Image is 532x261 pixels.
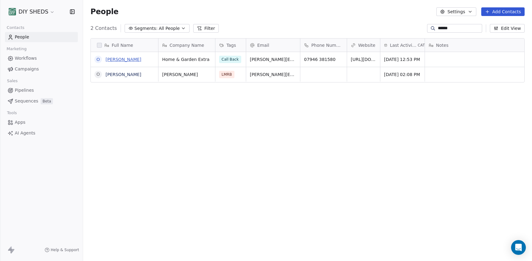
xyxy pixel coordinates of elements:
[18,8,48,16] span: DIY SHEDS
[5,128,78,138] a: AI Agents
[15,130,35,136] span: AI Agents
[15,66,39,72] span: Campaigns
[91,52,158,253] div: grid
[246,38,300,52] div: Email
[158,38,215,52] div: Company Name
[351,57,399,62] a: [URL][DOMAIN_NAME]
[7,6,56,17] button: DIY SHEDS
[90,7,118,16] span: People
[347,38,380,52] div: Website
[250,71,296,78] span: [PERSON_NAME][EMAIL_ADDRESS][PERSON_NAME][DOMAIN_NAME]
[418,43,425,48] span: CAT
[96,56,100,63] div: O
[134,25,158,32] span: Segments:
[311,42,343,48] span: Phone Number
[5,32,78,42] a: People
[511,240,526,255] div: Open Intercom Messenger
[41,98,53,104] span: Beta
[481,7,525,16] button: Add Contacts
[304,56,343,62] span: 07946 381580
[15,87,34,94] span: Pipelines
[4,76,20,86] span: Sales
[106,72,141,77] a: [PERSON_NAME]
[300,38,347,52] div: Phone Number
[490,24,525,33] button: Edit View
[193,24,219,33] button: Filter
[380,38,425,52] div: Last Activity DateCAT
[91,38,158,52] div: Full Name
[15,34,29,40] span: People
[436,7,476,16] button: Settings
[219,56,241,63] span: Call Back
[219,71,234,78] span: LMRB
[162,71,211,78] span: [PERSON_NAME]
[15,98,38,104] span: Sequences
[15,55,37,62] span: Workflows
[384,56,421,62] span: [DATE] 12:53 PM
[4,23,27,32] span: Contacts
[5,85,78,95] a: Pipelines
[15,119,26,126] span: Apps
[45,247,79,252] a: Help & Support
[384,71,421,78] span: [DATE] 02:08 PM
[5,64,78,74] a: Campaigns
[257,42,269,48] span: Email
[5,117,78,127] a: Apps
[5,96,78,106] a: SequencesBeta
[226,42,236,48] span: Tags
[4,44,29,54] span: Marketing
[162,56,211,62] span: Home & Garden Extra
[4,108,19,118] span: Tools
[5,53,78,63] a: Workflows
[90,25,117,32] span: 2 Contacts
[51,247,79,252] span: Help & Support
[390,42,416,48] span: Last Activity Date
[106,57,141,62] a: [PERSON_NAME]
[250,56,296,62] span: [PERSON_NAME][EMAIL_ADDRESS][DOMAIN_NAME]
[159,25,180,32] span: All People
[170,42,204,48] span: Company Name
[96,71,100,78] div: O
[9,8,16,15] img: shedsdiy.jpg
[358,42,375,48] span: Website
[215,38,246,52] div: Tags
[436,42,448,48] span: Notes
[112,42,133,48] span: Full Name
